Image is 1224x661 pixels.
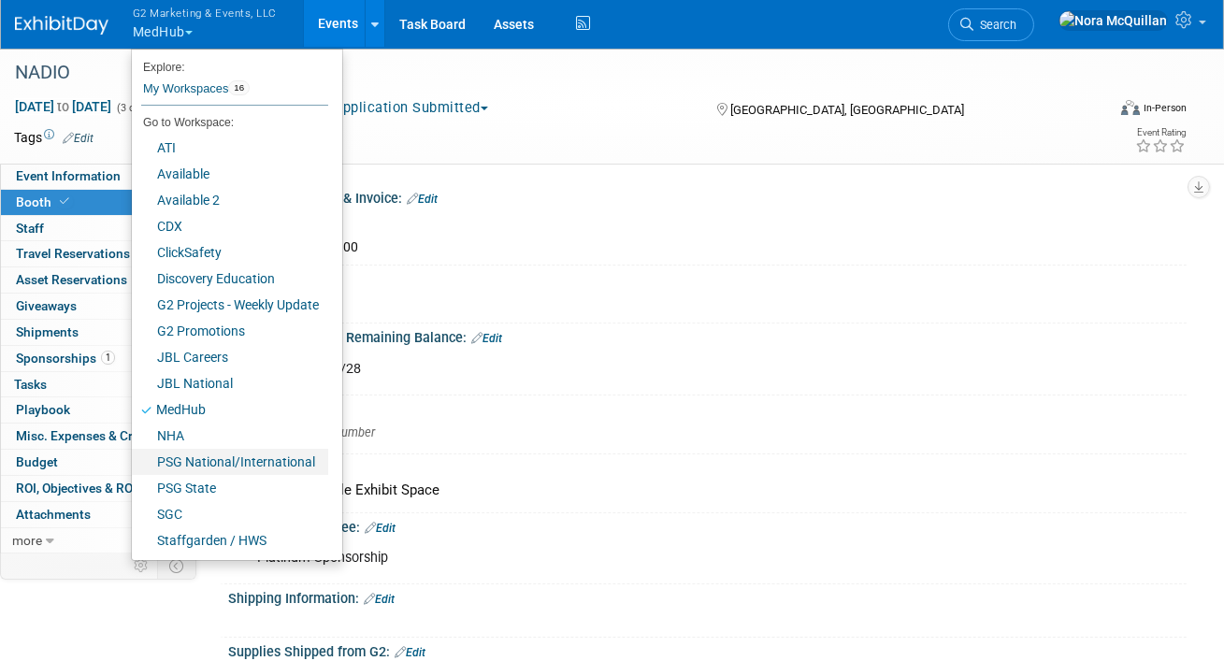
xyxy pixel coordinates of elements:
span: Tasks [14,377,47,392]
a: ROI, Objectives & ROO [1,476,195,501]
td: Personalize Event Tab Strip [125,553,158,578]
div: Medicine CC [242,287,1173,316]
a: Budget [1,450,195,475]
span: Misc. Expenses & Credits [16,428,162,443]
span: Booth [16,194,73,209]
a: SGC [132,501,328,527]
a: Attachments [1,502,195,527]
span: Staff [16,221,44,236]
a: Event Information [1,164,195,189]
span: Playbook [16,402,70,417]
div: One (1) 6ft Table Exhibit Space [242,476,1173,505]
a: ClickSafety [132,239,328,266]
img: ExhibitDay [15,16,108,35]
a: Edit [63,132,94,145]
a: MedHub [132,396,328,423]
div: Shipping Information: [228,584,1187,609]
a: more [1,528,195,553]
a: Playbook [1,397,195,423]
td: Tags [14,128,94,147]
span: (3 days) [115,102,154,114]
i: Booth reservation complete [60,196,69,207]
span: 16 [228,80,250,95]
a: Misc. Expenses & Credits [1,424,195,449]
span: ROI, Objectives & ROO [16,481,141,496]
div: Event Format [1015,97,1187,125]
a: Staff [1,216,195,241]
a: Sponsorships1 [1,346,195,371]
div: Event Rating [1135,128,1186,137]
span: more [12,533,42,548]
span: G2 Marketing & Events, LLC [133,3,277,22]
a: Giveaways [1,294,195,319]
td: Toggle Event Tabs [158,553,196,578]
div: Booth Reservation & Invoice: [228,184,1187,208]
a: PSG State [132,475,328,501]
span: Budget [16,454,58,469]
span: [DATE] [DATE] [14,98,112,115]
button: Application Submitted [314,98,496,118]
span: Event Information [16,168,121,183]
img: Nora McQuillan [1058,10,1168,31]
a: Search [948,8,1034,41]
a: Booth [1,190,195,215]
span: 1 [101,351,115,365]
a: Shipments [1,320,195,345]
span: Attachments [16,507,91,522]
div: Payment Amount / Remaining Balance: [228,323,1187,348]
a: PSG National/International [132,449,328,475]
span: Sponsorships [16,351,115,366]
a: Edit [365,522,396,535]
div: In-Person [1143,101,1187,115]
li: Go to Workspace: [132,110,328,135]
a: Available 2 [132,187,328,213]
a: Discovery Education [132,266,328,292]
a: JBL National [132,370,328,396]
span: Shipments [16,324,79,339]
div: Booth Size: [228,454,1187,478]
a: G2 Projects - Weekly Update [132,292,328,318]
a: JBL Careers [132,344,328,370]
a: ATI [132,135,328,161]
div: Payment Type: [228,266,1187,289]
a: CDX [132,213,328,239]
a: Asset Reservations [1,267,195,293]
a: Staffgarden / HWS [132,527,328,553]
a: NHA [132,423,328,449]
div: NADIO [8,56,1087,90]
div: Booth Number: [228,395,1187,419]
div: Included in booth fee: [228,513,1187,538]
div: Platinum Sponsorship [244,539,999,577]
div: Paid in Full - 7/28 [244,351,999,388]
span: Travel Reservations [16,246,130,261]
a: Available [132,161,328,187]
li: Explore: [132,56,328,73]
a: Travel Reservations [1,241,195,266]
span: Giveaways [16,298,77,313]
span: Asset Reservations [16,272,127,287]
div: Reserved [242,211,1173,256]
a: Tasks [1,372,195,397]
span: Search [973,18,1016,32]
a: Edit [471,332,502,345]
a: G2 Promotions [132,318,328,344]
a: Edit [407,193,438,206]
span: [GEOGRAPHIC_DATA], [GEOGRAPHIC_DATA] [730,103,964,117]
img: Format-Inperson.png [1121,100,1140,115]
span: to [54,99,72,114]
a: My Workspaces16 [141,73,328,105]
a: Edit [364,593,395,606]
a: Edit [395,646,425,659]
